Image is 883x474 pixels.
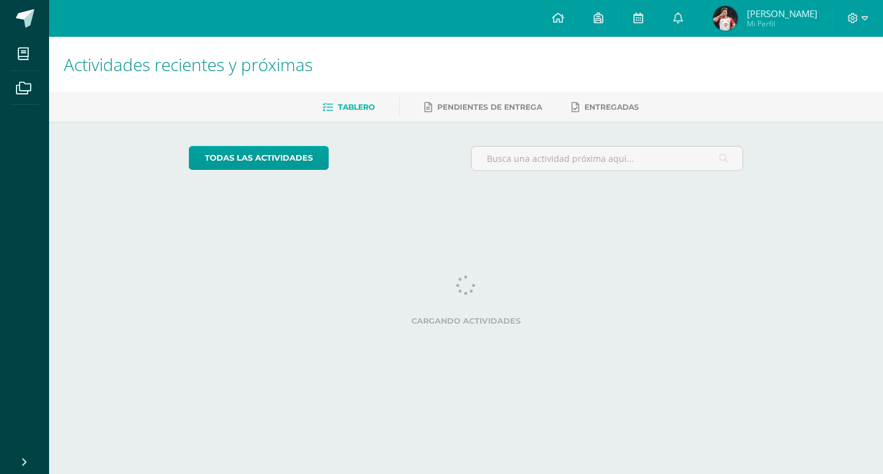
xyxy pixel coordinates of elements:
label: Cargando actividades [189,316,744,326]
span: Tablero [338,102,375,112]
span: Mi Perfil [747,18,817,29]
a: Pendientes de entrega [424,97,542,117]
span: Pendientes de entrega [437,102,542,112]
a: Entregadas [571,97,639,117]
span: Entregadas [584,102,639,112]
a: todas las Actividades [189,146,329,170]
span: [PERSON_NAME] [747,7,817,20]
span: Actividades recientes y próximas [64,53,313,76]
a: Tablero [323,97,375,117]
input: Busca una actividad próxima aquí... [472,147,743,170]
img: 5c98dc5d1e18a08f2a27312ec0a15bda.png [713,6,738,31]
